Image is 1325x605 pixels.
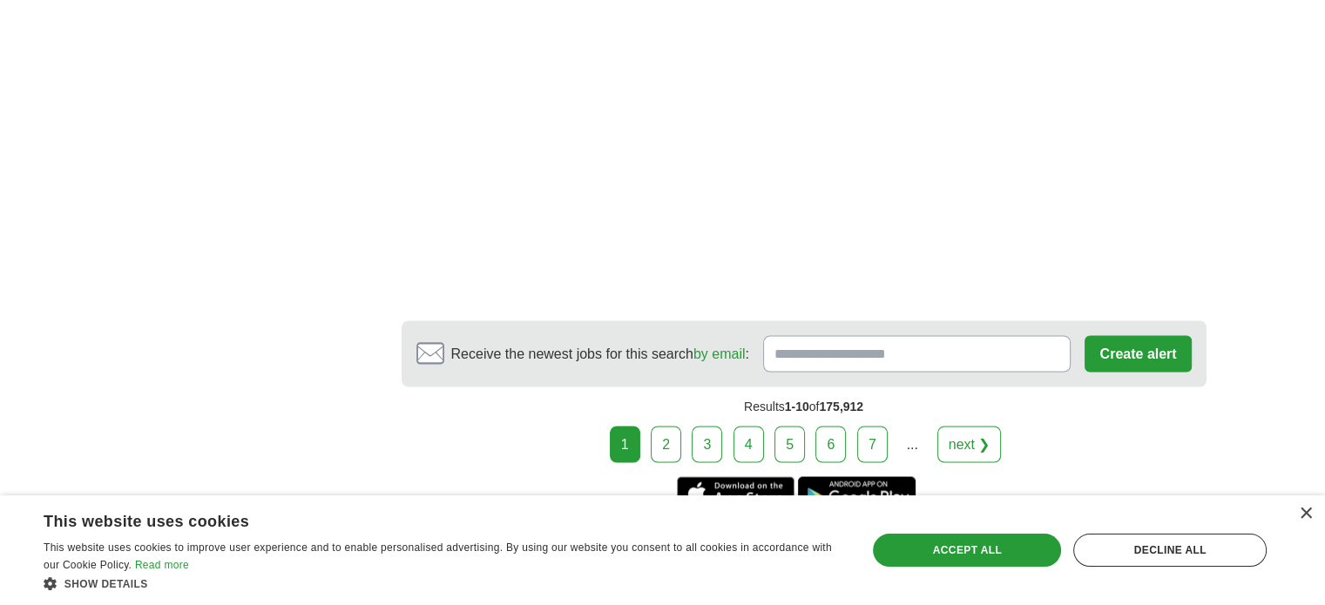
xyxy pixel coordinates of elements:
[135,559,189,571] a: Read more, opens a new window
[451,343,749,364] span: Receive the newest jobs for this search :
[733,426,764,462] a: 4
[857,426,888,462] a: 7
[610,426,640,462] div: 1
[819,399,863,413] span: 175,912
[815,426,846,462] a: 6
[693,346,746,360] a: by email
[402,387,1207,426] div: Results of
[798,476,916,511] a: Get the Android app
[44,506,799,532] div: This website uses cookies
[1073,534,1267,567] div: Decline all
[785,399,809,413] span: 1-10
[677,476,794,511] a: Get the iPhone app
[1299,508,1312,521] div: Close
[692,426,722,462] a: 3
[774,426,805,462] a: 5
[1085,335,1191,372] button: Create alert
[937,426,1002,462] a: next ❯
[873,534,1061,567] div: Accept all
[64,578,148,590] span: Show details
[44,575,842,592] div: Show details
[895,427,930,461] div: ...
[651,426,681,462] a: 2
[44,541,832,571] span: This website uses cookies to improve user experience and to enable personalised advertising. By u...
